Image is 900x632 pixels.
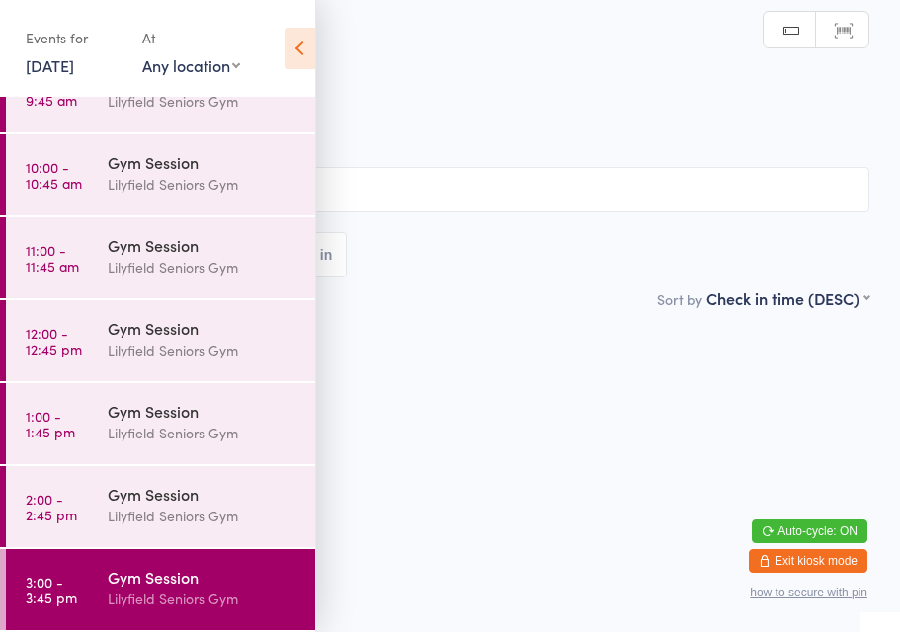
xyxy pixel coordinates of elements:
[31,112,839,131] span: Lilyfield Seniors Gym
[31,167,869,212] input: Search
[142,54,240,76] div: Any location
[6,383,315,464] a: 1:00 -1:45 pmGym SessionLilyfield Seniors Gym
[108,317,298,339] div: Gym Session
[108,566,298,588] div: Gym Session
[108,505,298,527] div: Lilyfield Seniors Gym
[6,466,315,547] a: 2:00 -2:45 pmGym SessionLilyfield Seniors Gym
[657,289,702,309] label: Sort by
[108,234,298,256] div: Gym Session
[6,217,315,298] a: 11:00 -11:45 amGym SessionLilyfield Seniors Gym
[26,491,77,522] time: 2:00 - 2:45 pm
[108,90,298,113] div: Lilyfield Seniors Gym
[108,400,298,422] div: Gym Session
[26,574,77,605] time: 3:00 - 3:45 pm
[108,173,298,196] div: Lilyfield Seniors Gym
[6,134,315,215] a: 10:00 -10:45 amGym SessionLilyfield Seniors Gym
[31,49,869,82] h2: Gym Session Check-in
[108,151,298,173] div: Gym Session
[26,22,123,54] div: Events for
[750,586,867,599] button: how to secure with pin
[108,256,298,278] div: Lilyfield Seniors Gym
[26,159,82,191] time: 10:00 - 10:45 am
[749,549,867,573] button: Exit kiosk mode
[26,325,82,356] time: 12:00 - 12:45 pm
[26,54,74,76] a: [DATE]
[108,339,298,361] div: Lilyfield Seniors Gym
[31,92,839,112] span: [DATE] 2:00pm
[6,549,315,630] a: 3:00 -3:45 pmGym SessionLilyfield Seniors Gym
[108,588,298,610] div: Lilyfield Seniors Gym
[26,76,77,108] time: 9:00 - 9:45 am
[108,483,298,505] div: Gym Session
[706,287,869,309] div: Check in time (DESC)
[31,131,869,151] span: Seniors [PERSON_NAME]
[108,422,298,444] div: Lilyfield Seniors Gym
[6,300,315,381] a: 12:00 -12:45 pmGym SessionLilyfield Seniors Gym
[26,242,79,274] time: 11:00 - 11:45 am
[26,408,75,439] time: 1:00 - 1:45 pm
[752,519,867,543] button: Auto-cycle: ON
[142,22,240,54] div: At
